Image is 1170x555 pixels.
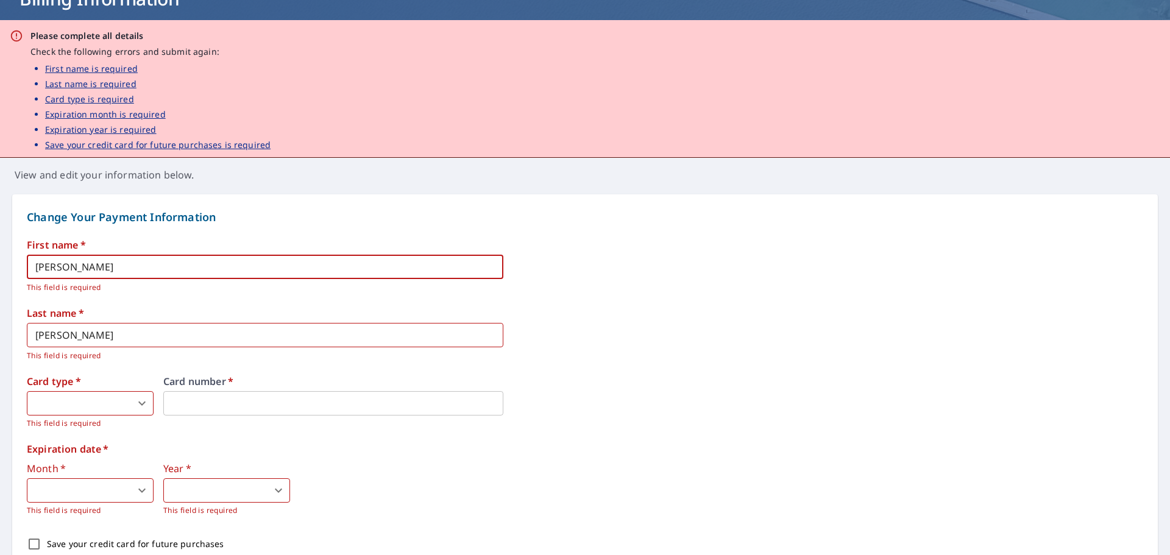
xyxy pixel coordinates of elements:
button: Card type is required [45,93,134,105]
p: Change Your Payment Information [27,209,1143,225]
div: ​ [27,478,154,503]
p: This field is required [27,504,154,517]
label: Expiration date [27,444,1143,454]
div: ​ [27,391,154,415]
p: Save your credit card for future purchases [47,537,224,550]
label: Year [163,464,290,473]
p: This field is required [163,504,290,517]
p: This field is required [27,281,495,294]
label: Month [27,464,154,473]
p: Please complete all details [30,30,271,41]
button: First name is required [45,62,138,75]
button: Expiration year is required [45,123,157,136]
p: This field is required [27,417,154,430]
p: This field is required [27,350,495,362]
label: First name [27,240,1143,250]
button: Expiration month is required [45,108,166,121]
p: Check the following errors and submit again: [30,46,271,57]
label: Card number [163,376,503,386]
label: Card type [27,376,154,386]
button: Last name is required [45,77,136,90]
div: ​ [163,478,290,503]
button: Save your credit card for future purchases is required [45,138,271,151]
label: Last name [27,308,1143,318]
